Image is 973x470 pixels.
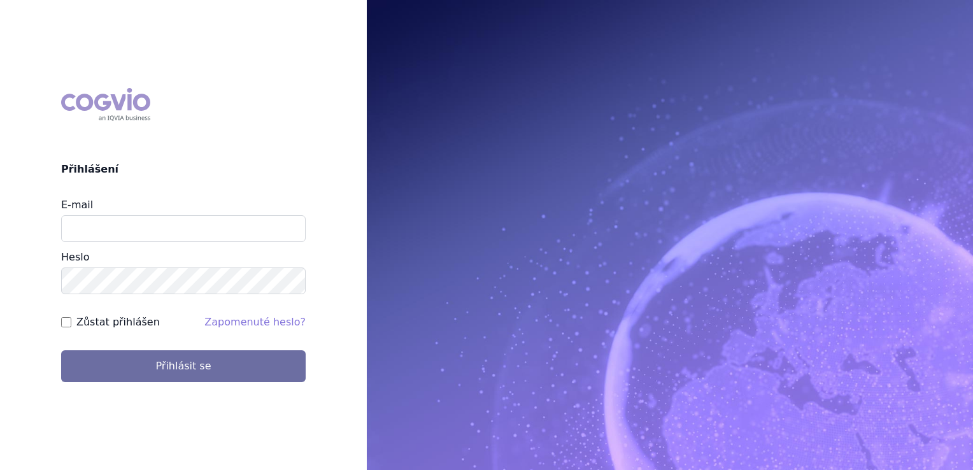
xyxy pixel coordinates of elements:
h2: Přihlášení [61,162,306,177]
label: Zůstat přihlášen [76,315,160,330]
label: Heslo [61,251,89,263]
div: COGVIO [61,88,150,121]
button: Přihlásit se [61,350,306,382]
a: Zapomenuté heslo? [204,316,306,328]
label: E-mail [61,199,93,211]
